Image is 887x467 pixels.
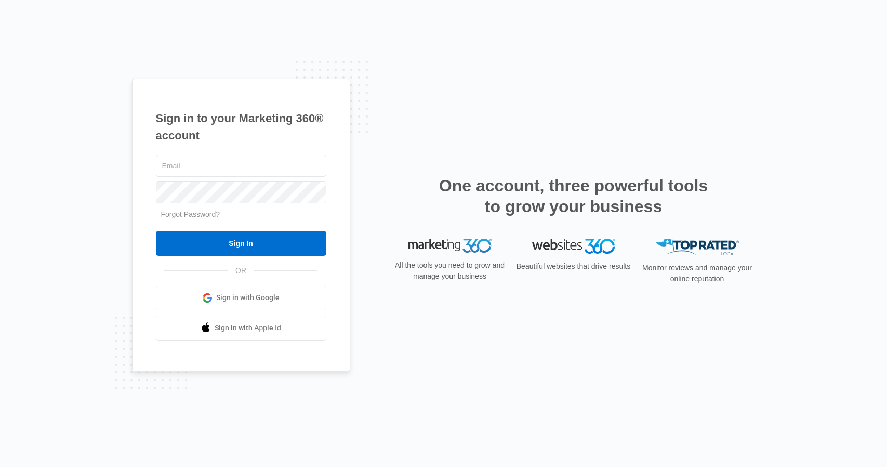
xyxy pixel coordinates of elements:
a: Forgot Password? [161,210,220,218]
h2: One account, three powerful tools to grow your business [436,175,711,217]
img: Top Rated Local [656,239,739,256]
p: Beautiful websites that drive results [515,261,632,272]
a: Sign in with Apple Id [156,316,326,341]
a: Sign in with Google [156,286,326,310]
span: OR [228,265,254,276]
p: Monitor reviews and manage your online reputation [639,263,756,284]
input: Email [156,155,326,177]
span: Sign in with Apple Id [215,322,281,333]
img: Marketing 360 [408,239,492,253]
img: Websites 360 [532,239,615,254]
p: All the tools you need to grow and manage your business [392,260,508,282]
span: Sign in with Google [216,292,280,303]
h1: Sign in to your Marketing 360® account [156,110,326,144]
input: Sign In [156,231,326,256]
